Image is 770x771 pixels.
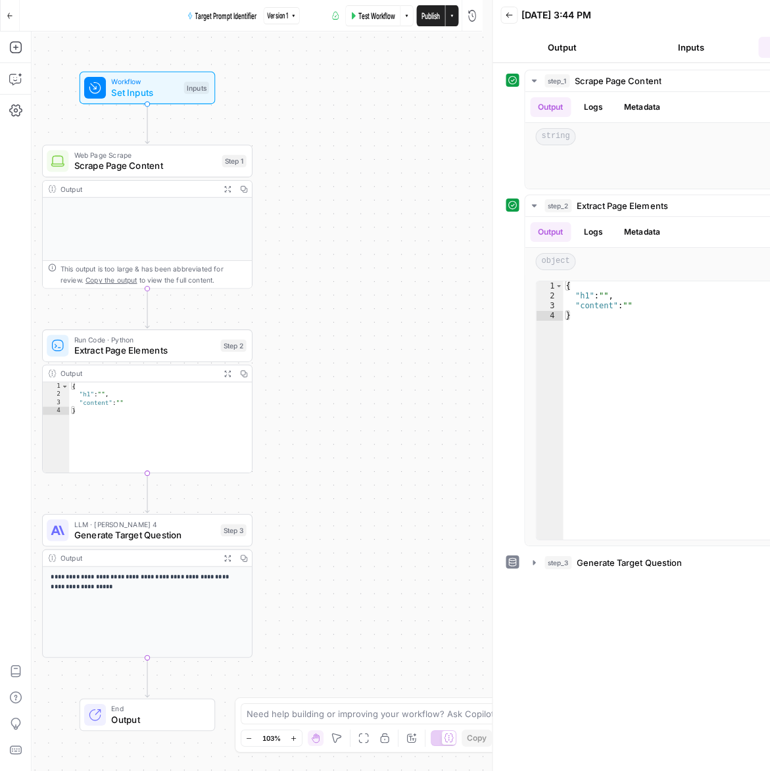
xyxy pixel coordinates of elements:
div: Step 3 [220,524,246,536]
div: 2 [536,291,563,301]
span: step_2 [544,199,571,212]
div: EndOutput [42,699,253,732]
div: Step 1 [222,155,247,168]
button: Inputs [629,37,753,58]
div: Web Page ScrapeScrape Page ContentStep 1OutputThis output is too large & has been abbreviated for... [42,145,253,289]
div: This output is too large & has been abbreviated for review. to view the full content. [60,264,247,285]
g: Edge from step_1 to step_2 [145,289,149,328]
g: Edge from step_3 to end [145,657,149,697]
div: Output [60,553,215,564]
div: 4 [536,311,563,321]
div: Run Code · PythonExtract Page ElementsStep 2Output{ "h1":"", "content":""} [42,329,253,473]
span: Target Prompt Identifier [195,9,256,22]
span: Copy the output [85,276,137,284]
span: Scrape Page Content [74,159,217,173]
g: Edge from step_2 to step_3 [145,473,149,513]
button: Output [530,97,571,117]
button: Output [500,37,624,58]
div: 1 [43,383,69,390]
div: 4 [43,407,69,415]
div: Output [60,183,215,195]
span: Scrape Page Content [575,74,661,87]
span: Toggle code folding, rows 1 through 4 [61,383,68,390]
button: Output [530,222,571,242]
span: step_1 [544,74,569,87]
button: Logs [576,97,611,117]
span: Extract Page Elements [74,344,216,358]
div: WorkflowSet InputsInputs [42,72,253,105]
span: Web Page Scrape [74,150,217,161]
span: Output [111,713,203,726]
span: Workflow [111,76,178,87]
button: Target Prompt Identifier [183,5,262,26]
span: End [111,703,203,714]
button: Logs [576,222,611,242]
div: Step 2 [220,340,246,352]
span: Run Code · Python [74,334,216,345]
div: 3 [536,301,563,311]
div: 2 [43,390,69,398]
div: 1 [536,281,563,291]
button: Metadata [616,97,667,117]
span: step_3 [544,556,571,569]
span: string [535,128,575,145]
g: Edge from start to step_1 [145,104,149,143]
span: Extract Page Elements [577,199,667,212]
span: LLM · [PERSON_NAME] 4 [74,519,216,530]
div: 3 [43,398,69,406]
span: Set Inputs [111,86,178,100]
span: Toggle code folding, rows 1 through 4 [555,281,562,291]
button: Metadata [616,222,667,242]
span: Generate Target Question [74,528,216,542]
div: Inputs [184,82,209,94]
span: object [535,253,575,270]
div: Output [60,368,215,379]
span: Generate Target Question [577,556,681,569]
